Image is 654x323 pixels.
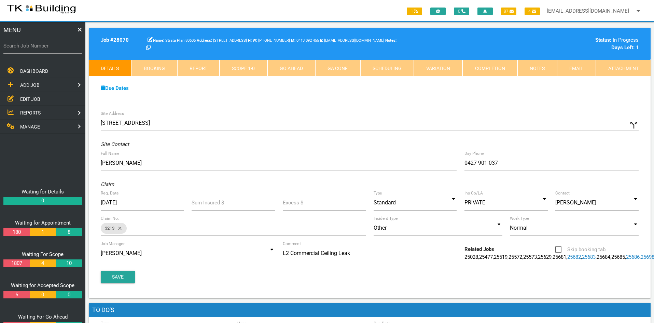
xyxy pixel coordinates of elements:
label: Search Job Number [3,42,82,50]
label: Type [374,190,382,196]
a: 25629 [538,254,552,260]
a: Waiting For Go Ahead [18,314,68,320]
b: Notes: [385,38,396,43]
a: 4 [30,259,56,267]
div: In Progress 1 [510,36,639,52]
div: 3213 [101,223,127,234]
label: Day Phone [464,150,484,157]
span: Anne [291,38,319,43]
span: [STREET_ADDRESS] [197,38,247,43]
a: 25682 [567,254,581,260]
b: M: [291,38,295,43]
b: H: [248,38,252,43]
a: GA Conf [315,60,360,76]
span: Skip booking tab [555,245,606,254]
span: DASHBOARD [20,68,48,74]
a: Booking [131,60,177,76]
span: MENU [3,25,21,35]
a: Scheduling [360,60,414,76]
b: Address: [197,38,212,43]
span: Strata Plan 80605 [153,38,196,43]
a: 1 [30,228,56,236]
span: 4 [525,8,540,15]
a: Waiting for Accepted Scope [11,282,74,288]
a: 25573 [523,254,537,260]
b: Status: [595,37,611,43]
span: 0 [454,8,469,15]
a: Scope 1-0 [220,60,267,76]
a: Completion [462,60,517,76]
a: Variation [414,60,462,76]
b: Name: [153,38,164,43]
a: Notes [517,60,557,76]
a: 25681 [553,254,566,260]
a: 0 [56,291,82,299]
a: 25477 [479,254,493,260]
span: 1 [407,8,422,15]
span: EDIT JOB [20,96,40,102]
span: ADD JOB [20,82,40,88]
label: Req. Date [101,190,119,196]
span: [EMAIL_ADDRESS][DOMAIN_NAME] [320,38,384,43]
a: 1807 [3,259,29,267]
span: Aaron Darcy LGS [253,38,290,43]
span: 87 [501,8,516,15]
label: Incident Type [374,215,398,221]
label: Comment [283,241,301,247]
a: Go Ahead [267,60,315,76]
a: Waiting for Details [22,189,64,195]
div: , , , , , , , , , , , , , , , , , , , , , , , , , , , , , , , , , , , , , , , , , , , , , , , , , [461,245,552,261]
a: 25028 [464,254,478,260]
a: Attachment [596,60,651,76]
a: 0 [3,197,82,205]
a: 25519 [494,254,507,260]
a: 25686 [626,254,640,260]
label: Claim No. [101,215,119,221]
a: Report [177,60,220,76]
b: W: [253,38,257,43]
label: Work Type [510,215,529,221]
b: Days Left: [611,44,635,51]
label: Job Manager [101,241,125,247]
img: s3file [7,3,76,14]
a: Waiting For Scope [22,251,64,257]
i: Claim [101,181,114,187]
i: Click to show custom address field [629,120,639,130]
a: 0 [30,291,56,299]
a: 25684 [597,254,610,260]
label: Full Name [101,150,119,157]
span: MANAGE [20,124,40,130]
label: Sum Insured $ [192,199,224,207]
span: REPORTS [20,110,41,116]
a: 25685 [611,254,625,260]
a: 8 [56,228,82,236]
b: E: [320,38,323,43]
label: Ins Co/LA [464,190,483,196]
a: Email [557,60,596,76]
a: Waiting for Appointment [15,220,71,226]
a: Due Dates [101,85,129,91]
a: 25683 [582,254,596,260]
h1: To Do's [89,303,651,317]
a: 180 [3,228,29,236]
a: 10 [56,259,82,267]
a: 6 [3,291,29,299]
button: Save [101,271,135,283]
i: close [114,223,123,234]
b: Related Jobs [464,246,494,252]
label: Contact [555,190,570,196]
a: Details [89,60,131,76]
a: Click here copy customer information. [146,44,151,51]
b: Job # 28070 [101,37,129,43]
label: Excess $ [283,199,303,207]
i: Site Contact [101,141,129,147]
a: 25572 [509,254,522,260]
label: Site Address [101,110,124,117]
